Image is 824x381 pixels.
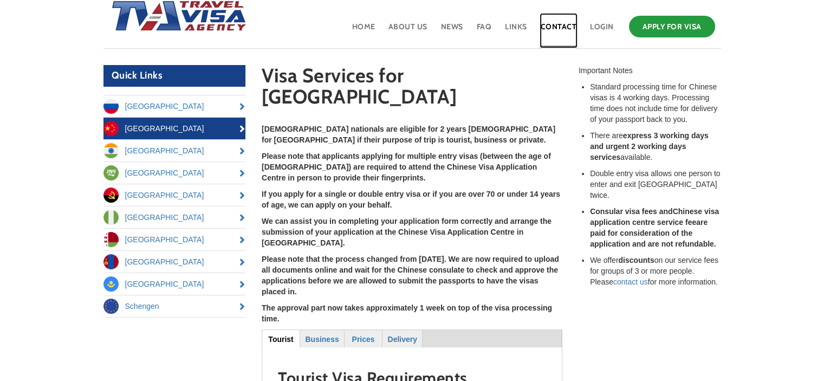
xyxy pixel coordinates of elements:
a: [GEOGRAPHIC_DATA] [103,251,246,273]
strong: We can assist you in completing your application form correctly and arrange the submission of you... [262,217,552,247]
strong: [DEMOGRAPHIC_DATA] nationals are eligible for 2 years [DEMOGRAPHIC_DATA] for [GEOGRAPHIC_DATA] if... [262,125,555,144]
a: [GEOGRAPHIC_DATA] [103,229,246,250]
strong: Business [305,335,339,344]
li: We offer on our service fees for groups of 3 or more people. Please for more information. [590,255,721,287]
a: [GEOGRAPHIC_DATA] [103,140,246,162]
a: [GEOGRAPHIC_DATA] [103,118,246,139]
a: [GEOGRAPHIC_DATA] [103,162,246,184]
strong: If you apply for a single or double entry visa or if you are over 70 or under 14 years of age, we... [262,190,560,209]
strong: Please note that applicants applying for multiple entry visas (between the age of [DEMOGRAPHIC_DA... [262,152,551,182]
strong: Consular visa fees and [590,207,673,216]
strong: express 3 working days and urgent 2 working days services [590,131,709,162]
li: Standard processing time for Chinese visas is 4 working days. Processing time does not include ti... [590,81,721,125]
strong: discounts [618,256,654,264]
a: FAQ [476,13,493,48]
a: Prices [345,330,381,347]
a: Business [301,330,343,347]
a: [GEOGRAPHIC_DATA] [103,95,246,117]
a: contact us [613,277,648,286]
strong: are paid for consideration of the application and are not refundable. [590,218,716,248]
a: [GEOGRAPHIC_DATA] [103,273,246,295]
strong: Prices [352,335,375,344]
a: [GEOGRAPHIC_DATA] [103,206,246,228]
a: Schengen [103,295,246,317]
strong: Delivery [387,335,417,344]
a: [GEOGRAPHIC_DATA] [103,184,246,206]
li: Double entry visa allows one person to enter and exit [GEOGRAPHIC_DATA] twice. [590,168,721,201]
strong: Chinese visa application centre service fee [590,207,719,227]
a: Tourist [262,330,300,347]
a: Apply for Visa [629,16,715,37]
strong: The approval part now takes approximately 1 week on top of the visa processing time. [262,303,552,323]
a: Delivery [383,330,421,347]
a: About Us [387,13,429,48]
a: Contact [540,13,578,48]
strong: Tourist [268,335,293,344]
a: Links [504,13,528,48]
a: Login [589,13,615,48]
div: Important Notes [579,65,721,76]
strong: Please note that the process changed from [DATE]. We are now required to upload all documents onl... [262,255,559,296]
a: Home [351,13,377,48]
h1: Visa Services for [GEOGRAPHIC_DATA] [262,65,562,113]
li: There are available. [590,130,721,163]
a: News [440,13,464,48]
